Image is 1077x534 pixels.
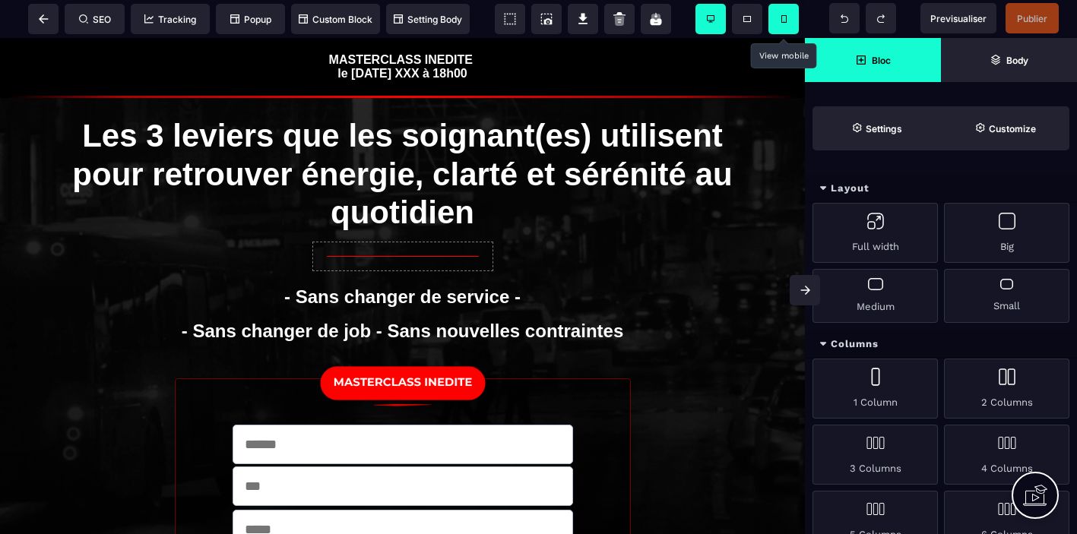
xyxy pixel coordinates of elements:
span: Settings [813,106,941,150]
text: MASTERCLASS INEDITE le [DATE] XXX à 18h00 [11,11,793,46]
div: Full width [813,203,938,263]
div: Small [944,269,1069,323]
span: View components [495,4,525,34]
span: Open Blocks [805,38,941,82]
div: Columns [805,330,1077,359]
span: Tracking [144,14,196,25]
div: Big [944,203,1069,263]
div: 1 Column [813,359,938,419]
span: Screenshot [531,4,562,34]
img: 204faf8e3ea6a26df9b9b1147ecb76f0_BONUS_OFFERTS.png [308,318,498,372]
div: Medium [813,269,938,323]
h1: - Sans changer de service - - Sans changer de job - Sans nouvelles contraintes [72,234,733,318]
strong: Settings [866,123,902,134]
span: Publier [1017,13,1047,24]
div: 2 Columns [944,359,1069,419]
div: 4 Columns [944,425,1069,485]
div: 3 Columns [813,425,938,485]
span: Custom Block [299,14,372,25]
span: SEO [79,14,111,25]
span: Open Layer Manager [941,38,1077,82]
strong: Body [1006,55,1028,66]
h1: Les 3 leviers que les soignant(es) utilisent pour retrouver énergie, clarté et sérénité au quotidien [72,71,733,202]
span: Setting Body [394,14,462,25]
strong: Customize [989,123,1036,134]
strong: Bloc [872,55,891,66]
span: Previsualiser [930,13,987,24]
div: Layout [805,175,1077,203]
span: Popup [230,14,271,25]
span: Preview [920,3,996,33]
span: Open Style Manager [941,106,1069,150]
